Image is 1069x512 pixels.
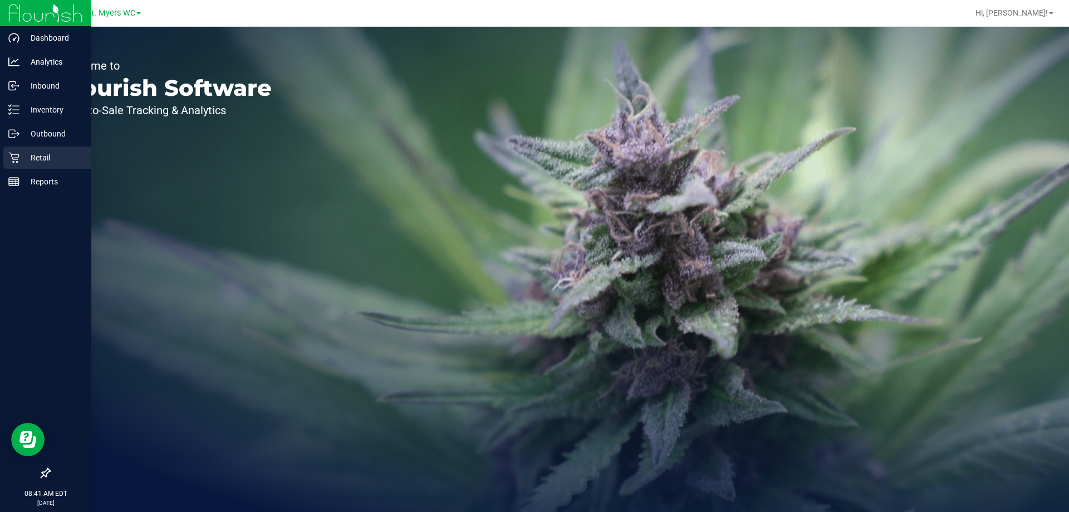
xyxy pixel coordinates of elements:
[8,128,19,139] inline-svg: Outbound
[8,32,19,43] inline-svg: Dashboard
[8,176,19,187] inline-svg: Reports
[19,103,86,116] p: Inventory
[60,105,272,116] p: Seed-to-Sale Tracking & Analytics
[5,489,86,499] p: 08:41 AM EDT
[5,499,86,507] p: [DATE]
[87,8,135,18] span: Ft. Myers WC
[975,8,1048,17] span: Hi, [PERSON_NAME]!
[8,56,19,67] inline-svg: Analytics
[60,77,272,99] p: Flourish Software
[19,175,86,188] p: Reports
[19,127,86,140] p: Outbound
[11,423,45,456] iframe: Resource center
[60,60,272,71] p: Welcome to
[19,55,86,69] p: Analytics
[8,104,19,115] inline-svg: Inventory
[19,79,86,92] p: Inbound
[8,80,19,91] inline-svg: Inbound
[19,151,86,164] p: Retail
[19,31,86,45] p: Dashboard
[8,152,19,163] inline-svg: Retail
